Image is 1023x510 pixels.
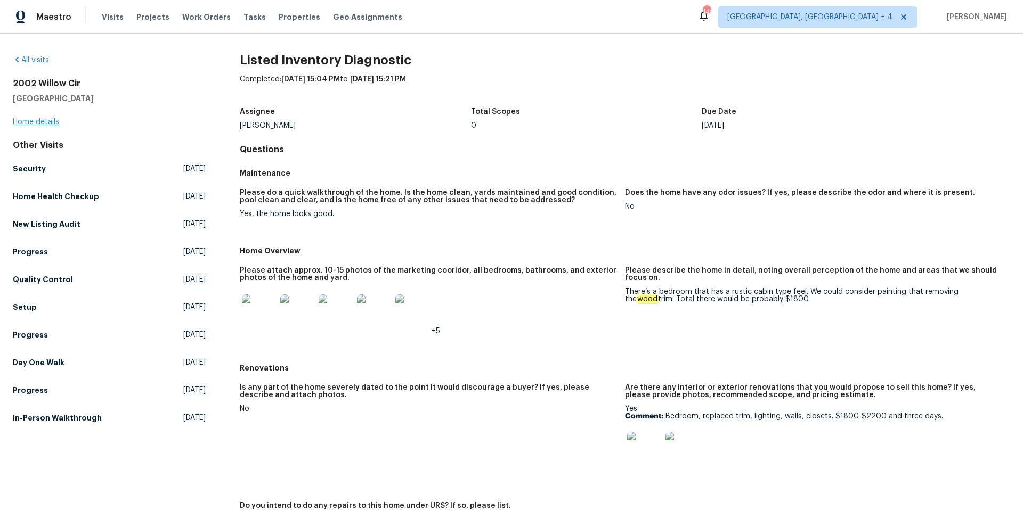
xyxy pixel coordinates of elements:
[13,118,59,126] a: Home details
[13,381,206,400] a: Progress[DATE]
[13,191,99,202] h5: Home Health Checkup
[240,122,471,129] div: [PERSON_NAME]
[183,357,206,368] span: [DATE]
[183,413,206,423] span: [DATE]
[333,12,402,22] span: Geo Assignments
[183,191,206,202] span: [DATE]
[943,12,1007,22] span: [PERSON_NAME]
[13,325,206,344] a: Progress[DATE]
[240,210,616,218] div: Yes, the home looks good.
[281,76,340,83] span: [DATE] 15:04 PM
[13,357,64,368] h5: Day One Walk
[13,353,206,372] a: Day One Walk[DATE]
[625,288,1002,303] div: There’s a bedroom that has a rustic cabin type feel. We could consider painting that removing the...
[13,219,80,229] h5: New Listing Audit
[240,74,1010,102] div: Completed: to
[240,245,1010,256] h5: Home Overview
[240,363,1010,373] h5: Renovations
[13,246,48,257] h5: Progress
[13,78,206,89] h2: 2002 Willow Cir
[703,6,710,17] div: 149
[182,12,231,22] span: Work Orders
[625,405,1002,472] div: Yes
[240,189,616,204] h5: Please do a quick walkthrough of the home. Is the home clean, yards maintained and good condition...
[432,327,440,335] span: +5
[13,274,73,285] h5: Quality Control
[102,12,124,22] span: Visits
[471,108,520,116] h5: Total Scopes
[702,108,736,116] h5: Due Date
[240,405,616,413] div: No
[36,12,71,22] span: Maestro
[183,163,206,174] span: [DATE]
[727,12,892,22] span: [GEOGRAPHIC_DATA], [GEOGRAPHIC_DATA] + 4
[13,159,206,178] a: Security[DATE]
[183,330,206,340] span: [DATE]
[625,413,663,420] b: Comment:
[13,298,206,317] a: Setup[DATE]
[13,302,37,312] h5: Setup
[625,413,1002,420] p: Bedroom, replaced trim, lighting, walls, closets. $1800-$2200 and three days.
[13,385,48,396] h5: Progress
[243,13,266,21] span: Tasks
[13,140,206,151] div: Other Visits
[13,187,206,206] a: Home Health Checkup[DATE]
[13,413,102,423] h5: In-Person Walkthrough
[13,270,206,289] a: Quality Control[DATE]
[183,385,206,396] span: [DATE]
[240,144,1010,155] h4: Questions
[183,274,206,285] span: [DATE]
[279,12,320,22] span: Properties
[13,242,206,261] a: Progress[DATE]
[240,55,1010,65] h2: Listed Inventory Diagnostic
[350,76,406,83] span: [DATE] 15:21 PM
[13,56,49,64] a: All visits
[625,203,1002,210] div: No
[13,330,48,340] h5: Progress
[702,122,933,129] div: [DATE]
[13,408,206,427] a: In-Person Walkthrough[DATE]
[240,267,616,282] h5: Please attach approx. 10-15 photos of the marketing cooridor, all bedrooms, bathrooms, and exteri...
[471,122,702,129] div: 0
[625,189,975,196] h5: Does the home have any odor issues? If yes, please describe the odor and where it is present.
[240,168,1010,178] h5: Maintenance
[136,12,169,22] span: Projects
[240,502,511,509] h5: Do you intend to do any repairs to this home under URS? If so, please list.
[13,93,206,104] h5: [GEOGRAPHIC_DATA]
[637,295,658,303] em: wood
[240,108,275,116] h5: Assignee
[625,384,1002,399] h5: Are there any interior or exterior renovations that you would propose to sell this home? If yes, ...
[183,246,206,257] span: [DATE]
[625,267,1002,282] h5: Please describe the home in detail, noting overall perception of the home and areas that we shoul...
[240,384,616,399] h5: Is any part of the home severely dated to the point it would discourage a buyer? If yes, please d...
[13,163,46,174] h5: Security
[183,219,206,229] span: [DATE]
[13,215,206,234] a: New Listing Audit[DATE]
[183,302,206,312] span: [DATE]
